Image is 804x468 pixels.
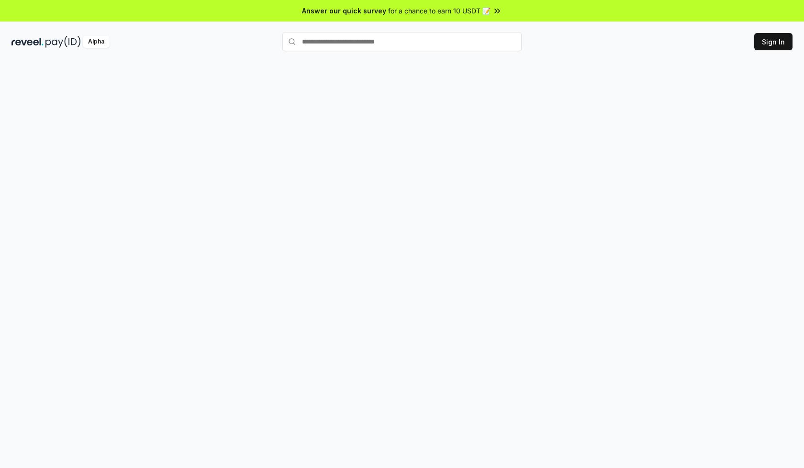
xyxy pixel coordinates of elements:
[83,36,110,48] div: Alpha
[754,33,793,50] button: Sign In
[302,6,386,16] span: Answer our quick survey
[45,36,81,48] img: pay_id
[11,36,44,48] img: reveel_dark
[388,6,491,16] span: for a chance to earn 10 USDT 📝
